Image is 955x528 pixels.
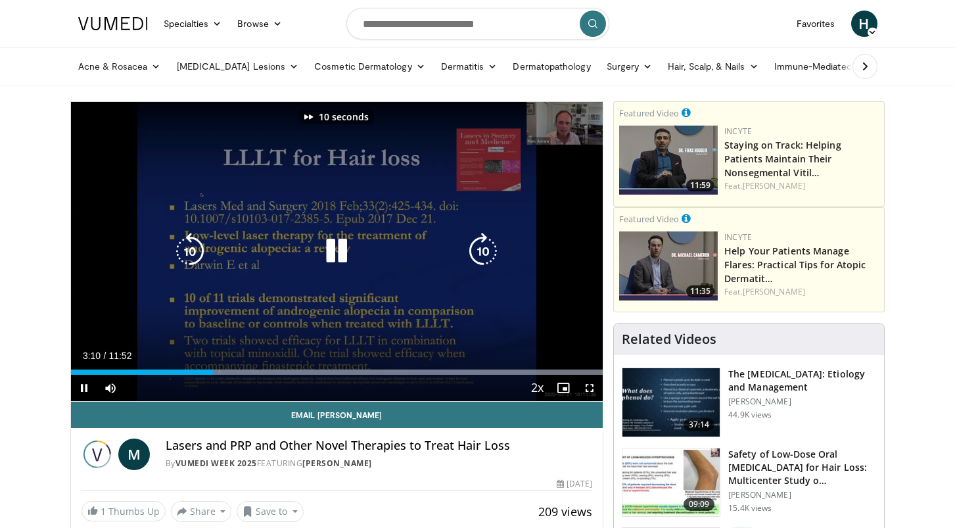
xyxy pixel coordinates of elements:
a: [PERSON_NAME] [743,180,805,191]
div: By FEATURING [166,458,593,469]
img: VuMedi Logo [78,17,148,30]
h3: Safety of Low-Dose Oral [MEDICAL_DATA] for Hair Loss: Multicenter Study o… [728,448,876,487]
a: Help Your Patients Manage Flares: Practical Tips for Atopic Dermatit… [724,245,866,285]
span: 209 views [538,504,592,519]
a: Email [PERSON_NAME] [71,402,603,428]
p: 10 seconds [319,112,369,122]
a: Favorites [789,11,843,37]
a: Dermatitis [433,53,505,80]
div: Progress Bar [71,370,603,375]
p: 15.4K views [728,503,772,514]
a: Vumedi Week 2025 [175,458,257,469]
button: Mute [97,375,124,401]
div: Feat. [724,180,879,192]
a: Acne & Rosacea [70,53,169,80]
a: H [851,11,877,37]
a: Incyte [724,231,752,243]
a: Staying on Track: Helping Patients Maintain Their Nonsegmental Vitil… [724,139,841,179]
a: Immune-Mediated [766,53,873,80]
p: 44.9K views [728,410,772,420]
a: Cosmetic Dermatology [306,53,432,80]
button: Share [171,501,232,522]
img: fe0751a3-754b-4fa7-bfe3-852521745b57.png.150x105_q85_crop-smart_upscale.jpg [619,126,718,195]
p: [PERSON_NAME] [728,396,876,407]
a: 1 Thumbs Up [82,501,166,521]
input: Search topics, interventions [346,8,609,39]
img: Vumedi Week 2025 [82,439,113,470]
img: 601112bd-de26-4187-b266-f7c9c3587f14.png.150x105_q85_crop-smart_upscale.jpg [619,231,718,300]
a: [PERSON_NAME] [302,458,372,469]
a: Surgery [599,53,661,80]
small: Featured Video [619,107,679,119]
button: Enable picture-in-picture mode [550,375,576,401]
a: Hair, Scalp, & Nails [660,53,766,80]
button: Save to [237,501,304,522]
a: M [118,439,150,470]
button: Fullscreen [576,375,603,401]
span: 37:14 [684,418,715,431]
a: 09:09 Safety of Low-Dose Oral [MEDICAL_DATA] for Hair Loss: Multicenter Study o… [PERSON_NAME] 15... [622,448,876,517]
span: / [104,350,106,361]
p: [PERSON_NAME] [728,490,876,500]
span: 11:59 [686,180,714,191]
a: 37:14 The [MEDICAL_DATA]: Etiology and Management [PERSON_NAME] 44.9K views [622,368,876,437]
h4: Lasers and PRP and Other Novel Therapies to Treat Hair Loss [166,439,593,453]
a: Incyte [724,126,752,137]
a: 11:59 [619,126,718,195]
h4: Related Videos [622,331,716,347]
div: Feat. [724,286,879,298]
span: 3:10 [83,350,101,361]
video-js: Video Player [71,102,603,402]
span: 11:52 [108,350,131,361]
a: [PERSON_NAME] [743,286,805,297]
span: 1 [101,505,106,517]
img: c5af237d-e68a-4dd3-8521-77b3daf9ece4.150x105_q85_crop-smart_upscale.jpg [622,368,720,437]
span: 09:09 [684,498,715,511]
button: Pause [71,375,97,401]
a: Dermatopathology [505,53,598,80]
a: Browse [229,11,290,37]
a: Specialties [156,11,230,37]
a: 11:35 [619,231,718,300]
button: Playback Rate [524,375,550,401]
small: Featured Video [619,213,679,225]
img: 83a686ce-4f43-4faf-a3e0-1f3ad054bd57.150x105_q85_crop-smart_upscale.jpg [622,448,720,517]
div: [DATE] [557,478,592,490]
a: [MEDICAL_DATA] Lesions [169,53,307,80]
span: 11:35 [686,285,714,297]
h3: The [MEDICAL_DATA]: Etiology and Management [728,368,876,394]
